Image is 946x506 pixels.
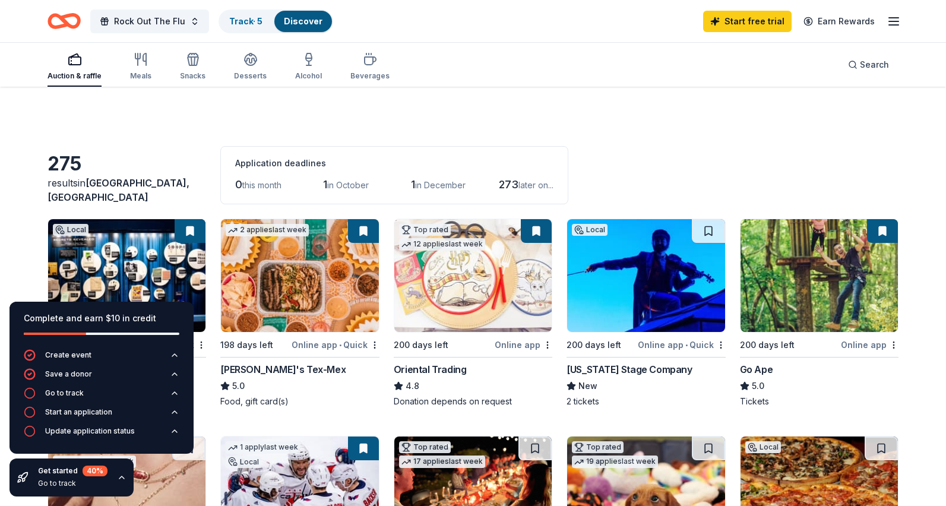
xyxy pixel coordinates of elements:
button: Update application status [24,425,179,444]
div: Go to track [38,479,107,488]
div: Online app Quick [292,337,379,352]
img: Image for Oriental Trading [394,219,552,332]
div: Top rated [572,441,624,453]
div: 200 days left [567,338,621,352]
span: this month [242,180,281,190]
img: Image for Virginia Stage Company [567,219,724,332]
div: Update application status [45,426,135,436]
span: in October [327,180,369,190]
div: [US_STATE] Stage Company [567,362,692,377]
span: 0 [235,178,242,191]
div: Alcohol [295,71,322,81]
div: 12 applies last week [399,238,485,251]
div: 19 applies last week [572,456,658,468]
div: Beverages [350,71,390,81]
span: [GEOGRAPHIC_DATA], [GEOGRAPHIC_DATA] [48,177,189,203]
button: Beverages [350,48,390,87]
a: Image for Virginia Stage CompanyLocal200 days leftOnline app•Quick[US_STATE] Stage CompanyNew2 ti... [567,219,725,407]
button: Track· 5Discover [219,10,333,33]
button: Search [839,53,898,77]
div: Complete and earn $10 in credit [24,311,179,325]
button: Alcohol [295,48,322,87]
a: Image for Go Ape200 days leftOnline appGo Ape5.0Tickets [740,219,898,407]
img: Image for Go Ape [741,219,898,332]
button: Go to track [24,387,179,406]
div: Top rated [399,224,451,236]
div: Desserts [234,71,267,81]
div: Start an application [45,407,112,417]
div: Tickets [740,396,898,407]
button: Rock Out The Flu [90,10,209,33]
div: Get started [38,466,107,476]
div: Online app [841,337,898,352]
button: Auction & raffle [48,48,102,87]
div: Online app [495,337,552,352]
div: 17 applies last week [399,456,485,468]
div: 2 applies last week [226,224,309,236]
button: Meals [130,48,151,87]
div: Oriental Trading [394,362,467,377]
div: Top rated [399,441,451,453]
div: Application deadlines [235,156,553,170]
a: Start free trial [703,11,792,32]
span: • [339,340,341,350]
button: Snacks [180,48,205,87]
div: Auction & raffle [48,71,102,81]
div: Create event [45,350,91,360]
div: Go to track [45,388,84,398]
div: Online app Quick [638,337,726,352]
div: Meals [130,71,151,81]
button: Desserts [234,48,267,87]
img: Image for Chuy's Tex-Mex [221,219,378,332]
a: Image for Oriental TradingTop rated12 applieslast week200 days leftOnline appOriental Trading4.8D... [394,219,552,407]
span: in December [415,180,466,190]
div: 1 apply last week [226,441,300,454]
div: [PERSON_NAME]'s Tex-Mex [220,362,346,377]
div: Local [53,224,88,236]
div: Local [572,224,608,236]
span: later on... [518,180,553,190]
button: Save a donor [24,368,179,387]
img: Image for International Spy Museum [48,219,205,332]
span: 5.0 [232,379,245,393]
div: Local [226,456,261,468]
div: Donation depends on request [394,396,552,407]
a: Discover [284,16,322,26]
a: Track· 5 [229,16,262,26]
a: Image for International Spy MuseumLocal138 days leftOnline app•Quick[GEOGRAPHIC_DATA]New2 one-tim... [48,219,206,407]
span: in [48,177,189,203]
span: 1 [323,178,327,191]
div: Local [745,441,781,453]
div: 275 [48,152,206,176]
div: Go Ape [740,362,773,377]
span: 273 [499,178,518,191]
div: 200 days left [740,338,795,352]
a: Earn Rewards [796,11,882,32]
span: 4.8 [406,379,419,393]
div: Snacks [180,71,205,81]
div: 2 tickets [567,396,725,407]
div: Save a donor [45,369,92,379]
button: Start an application [24,406,179,425]
div: 200 days left [394,338,448,352]
div: Food, gift card(s) [220,396,379,407]
span: • [685,340,688,350]
div: 40 % [83,466,107,476]
span: Rock Out The Flu [114,14,185,29]
button: Create event [24,349,179,368]
span: 5.0 [752,379,764,393]
a: Image for Chuy's Tex-Mex2 applieslast week198 days leftOnline app•Quick[PERSON_NAME]'s Tex-Mex5.0... [220,219,379,407]
span: New [578,379,597,393]
span: Search [860,58,889,72]
div: 198 days left [220,338,273,352]
a: Home [48,7,81,35]
span: 1 [411,178,415,191]
div: results [48,176,206,204]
